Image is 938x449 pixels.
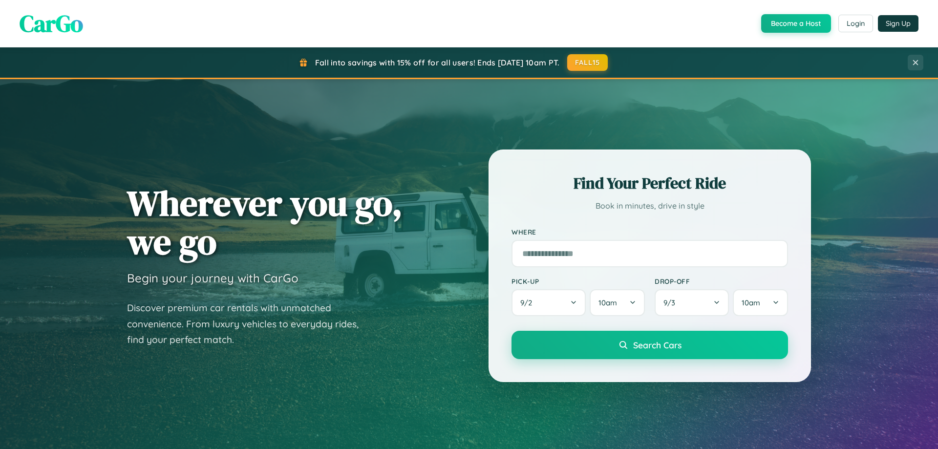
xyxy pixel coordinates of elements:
[127,184,403,261] h1: Wherever you go, we go
[655,289,729,316] button: 9/3
[590,289,645,316] button: 10am
[655,277,788,285] label: Drop-off
[512,172,788,194] h2: Find Your Perfect Ride
[127,271,298,285] h3: Begin your journey with CarGo
[838,15,873,32] button: Login
[520,298,537,307] span: 9 / 2
[512,199,788,213] p: Book in minutes, drive in style
[315,58,560,67] span: Fall into savings with 15% off for all users! Ends [DATE] 10am PT.
[512,331,788,359] button: Search Cars
[663,298,680,307] span: 9 / 3
[20,7,83,40] span: CarGo
[733,289,788,316] button: 10am
[512,277,645,285] label: Pick-up
[598,298,617,307] span: 10am
[633,340,682,350] span: Search Cars
[512,289,586,316] button: 9/2
[512,228,788,236] label: Where
[567,54,608,71] button: FALL15
[761,14,831,33] button: Become a Host
[742,298,760,307] span: 10am
[127,300,371,348] p: Discover premium car rentals with unmatched convenience. From luxury vehicles to everyday rides, ...
[878,15,918,32] button: Sign Up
